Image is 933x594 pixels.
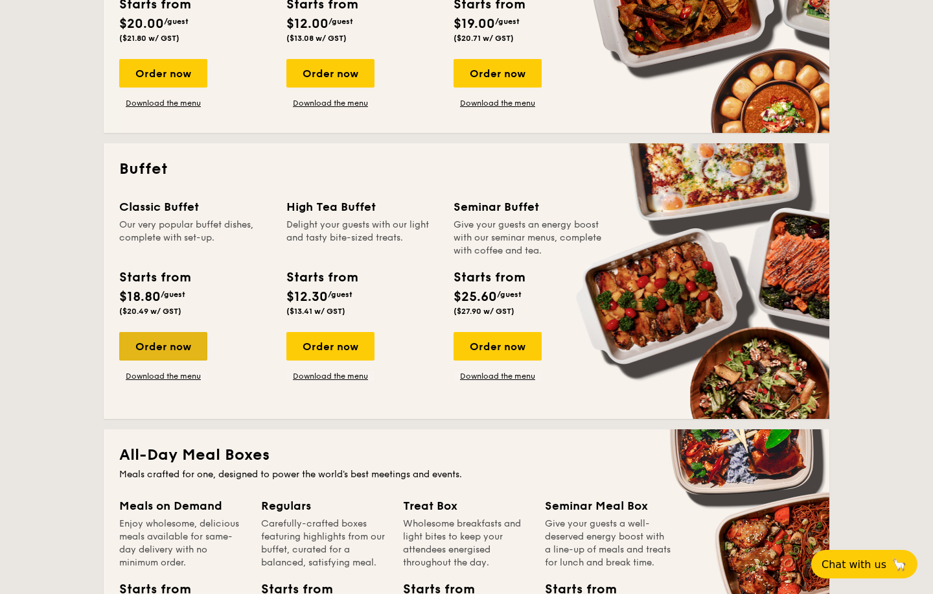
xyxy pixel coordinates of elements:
span: Chat with us [822,558,886,571]
div: Seminar Buffet [454,198,605,216]
a: Download the menu [286,371,374,381]
div: Carefully-crafted boxes featuring highlights from our buffet, curated for a balanced, satisfying ... [261,517,387,569]
span: ($13.08 w/ GST) [286,34,347,43]
a: Download the menu [286,98,374,108]
div: Starts from [119,268,190,287]
div: Order now [454,59,542,88]
h2: Buffet [119,159,814,180]
span: /guest [495,17,520,26]
span: ($13.41 w/ GST) [286,307,345,316]
span: /guest [328,17,353,26]
a: Download the menu [454,371,542,381]
button: Chat with us🦙 [811,550,917,578]
span: $25.60 [454,289,497,305]
div: Starts from [454,268,524,287]
span: /guest [164,17,189,26]
span: $20.00 [119,16,164,32]
span: /guest [497,290,522,299]
span: $18.80 [119,289,161,305]
div: Order now [286,332,374,361]
div: Enjoy wholesome, delicious meals available for same-day delivery with no minimum order. [119,517,246,569]
h2: All-Day Meal Boxes [119,445,814,466]
div: Starts from [286,268,357,287]
span: ($20.71 w/ GST) [454,34,514,43]
div: Give your guests an energy boost with our seminar menus, complete with coffee and tea. [454,219,605,257]
div: Classic Buffet [119,198,271,216]
a: Download the menu [119,371,207,381]
span: $19.00 [454,16,495,32]
a: Download the menu [454,98,542,108]
div: Treat Box [403,497,529,515]
span: ($21.80 w/ GST) [119,34,179,43]
div: Wholesome breakfasts and light bites to keep your attendees energised throughout the day. [403,517,529,569]
span: $12.00 [286,16,328,32]
div: Meals crafted for one, designed to power the world's best meetings and events. [119,468,814,481]
span: 🦙 [892,557,907,572]
span: ($20.49 w/ GST) [119,307,181,316]
div: Order now [119,59,207,88]
div: Seminar Meal Box [545,497,671,515]
div: High Tea Buffet [286,198,438,216]
div: Order now [286,59,374,88]
div: Our very popular buffet dishes, complete with set-up. [119,219,271,257]
span: ($27.90 w/ GST) [454,307,514,316]
div: Meals on Demand [119,497,246,515]
div: Order now [454,332,542,361]
span: $12.30 [286,289,328,305]
div: Regulars [261,497,387,515]
a: Download the menu [119,98,207,108]
div: Delight your guests with our light and tasty bite-sized treats. [286,219,438,257]
span: /guest [161,290,185,299]
div: Order now [119,332,207,361]
span: /guest [328,290,352,299]
div: Give your guests a well-deserved energy boost with a line-up of meals and treats for lunch and br... [545,517,671,569]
